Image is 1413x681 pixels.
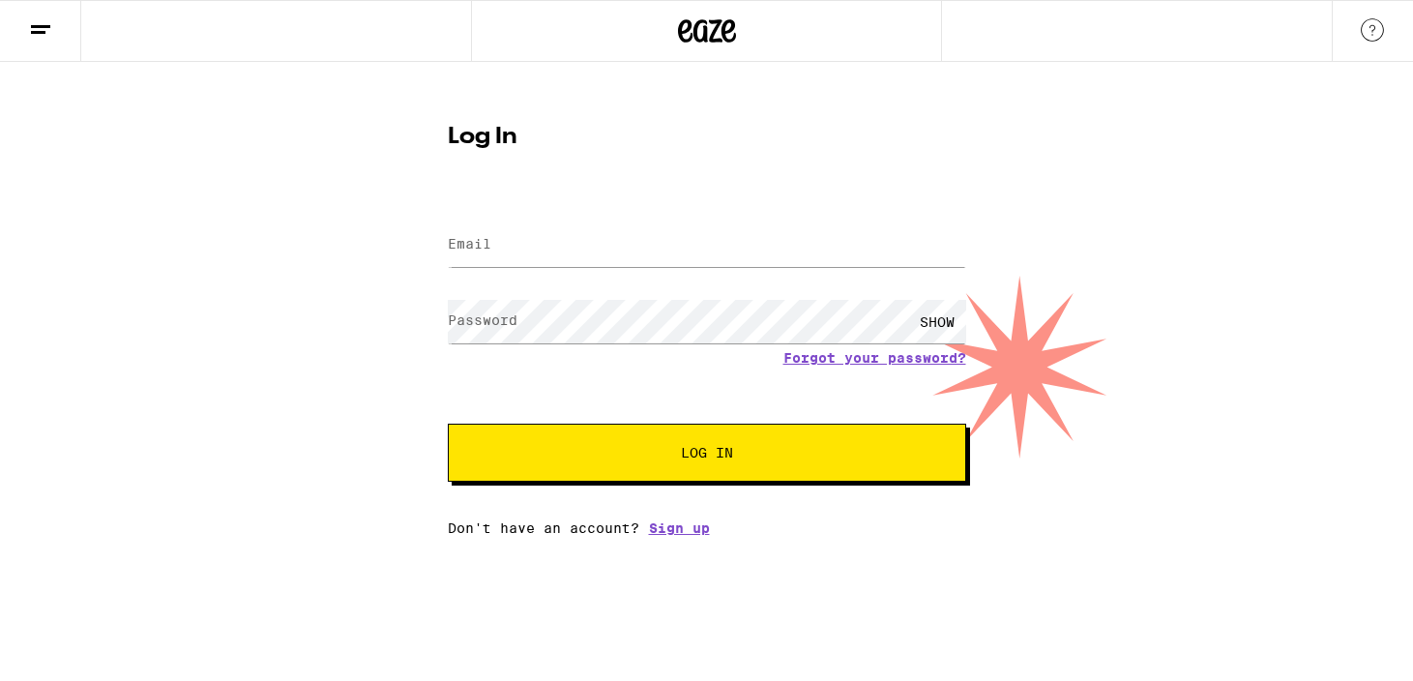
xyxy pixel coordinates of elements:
label: Password [448,312,517,328]
a: Sign up [649,520,710,536]
a: Forgot your password? [783,350,966,366]
span: Log In [681,446,733,459]
div: Don't have an account? [448,520,966,536]
div: SHOW [908,300,966,343]
h1: Log In [448,126,966,149]
button: Log In [448,424,966,482]
input: Email [448,223,966,267]
label: Email [448,236,491,252]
